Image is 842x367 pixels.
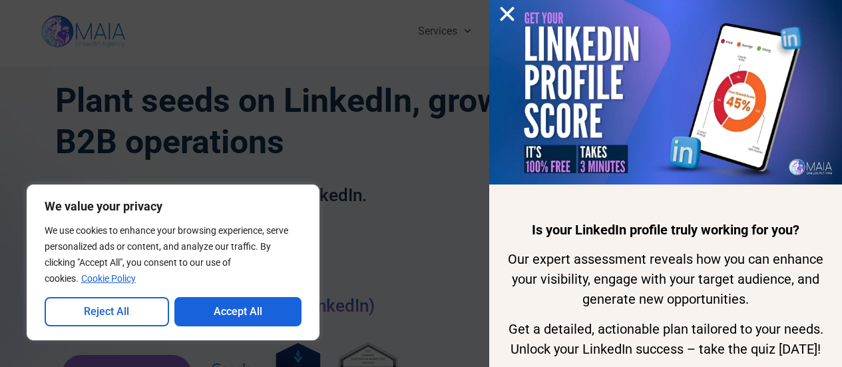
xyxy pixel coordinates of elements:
p: Get a detailed, actionable plan tailored to your needs. [507,319,825,359]
a: Cookie Policy [81,272,136,284]
p: Our expert assessment reveals how you can enhance your visibility, engage with your target audien... [507,249,825,309]
span: Unlock your LinkedIn success – take the quiz [DATE]! [511,341,821,357]
b: Is your LinkedIn profile truly working for you? [532,222,799,238]
button: Reject All [45,297,169,326]
div: We value your privacy [27,184,319,340]
p: We value your privacy [45,198,302,214]
a: Close [497,4,517,24]
p: We use cookies to enhance your browsing experience, serve personalized ads or content, and analyz... [45,222,302,286]
button: Accept All [174,297,302,326]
